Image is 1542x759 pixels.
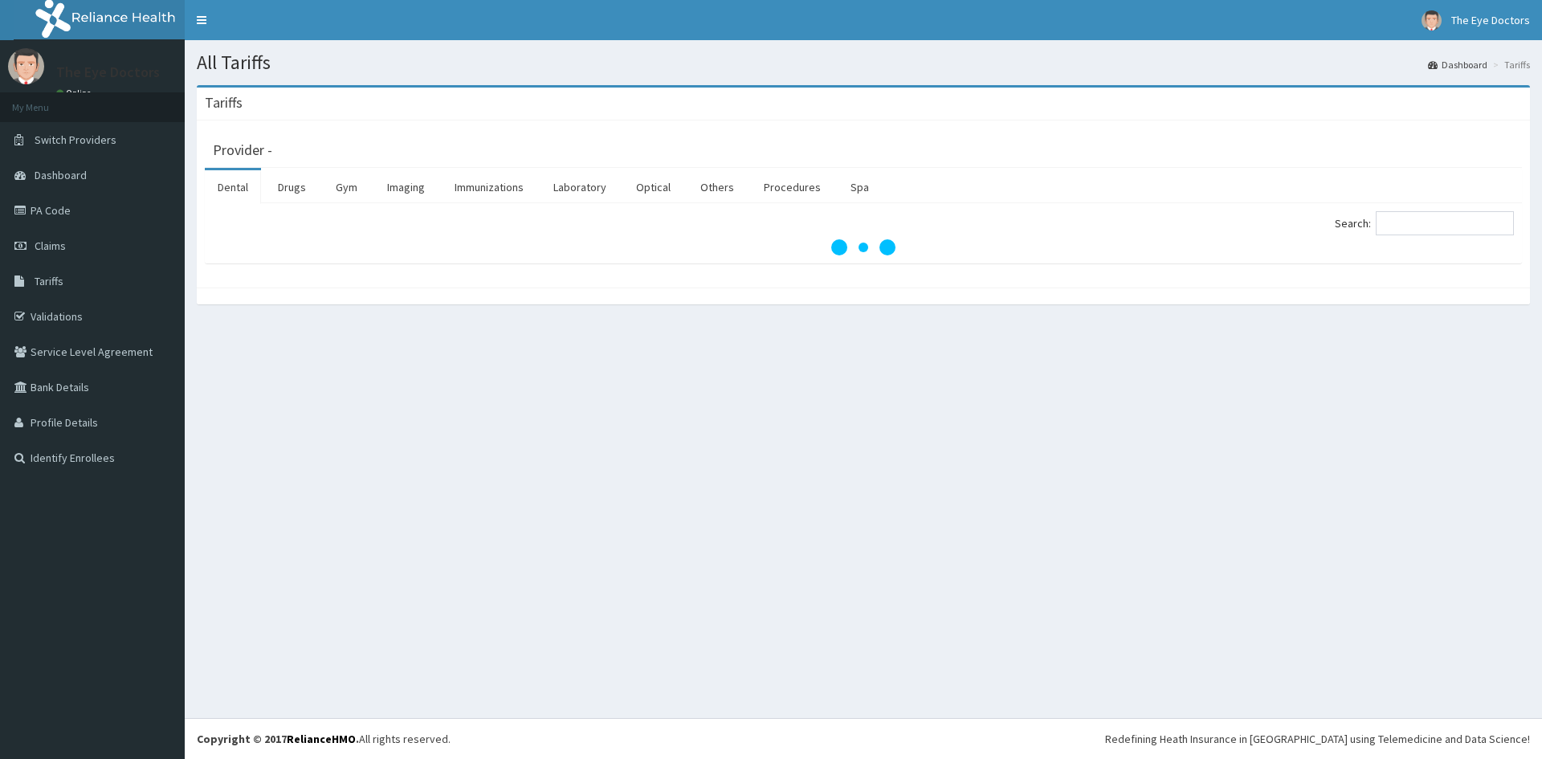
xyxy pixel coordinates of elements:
[56,88,95,99] a: Online
[1422,10,1442,31] img: User Image
[205,96,243,110] h3: Tariffs
[442,170,536,204] a: Immunizations
[751,170,834,204] a: Procedures
[185,718,1542,759] footer: All rights reserved.
[287,732,356,746] a: RelianceHMO
[838,170,882,204] a: Spa
[35,168,87,182] span: Dashboard
[8,48,44,84] img: User Image
[831,215,895,280] svg: audio-loading
[197,52,1530,73] h1: All Tariffs
[35,133,116,147] span: Switch Providers
[1489,58,1530,71] li: Tariffs
[197,732,359,746] strong: Copyright © 2017 .
[56,65,160,80] p: The Eye Doctors
[213,143,272,157] h3: Provider -
[1428,58,1487,71] a: Dashboard
[1451,13,1530,27] span: The Eye Doctors
[1335,211,1514,235] label: Search:
[205,170,261,204] a: Dental
[265,170,319,204] a: Drugs
[687,170,747,204] a: Others
[374,170,438,204] a: Imaging
[35,274,63,288] span: Tariffs
[541,170,619,204] a: Laboratory
[623,170,683,204] a: Optical
[323,170,370,204] a: Gym
[35,239,66,253] span: Claims
[1376,211,1514,235] input: Search:
[1105,731,1530,747] div: Redefining Heath Insurance in [GEOGRAPHIC_DATA] using Telemedicine and Data Science!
